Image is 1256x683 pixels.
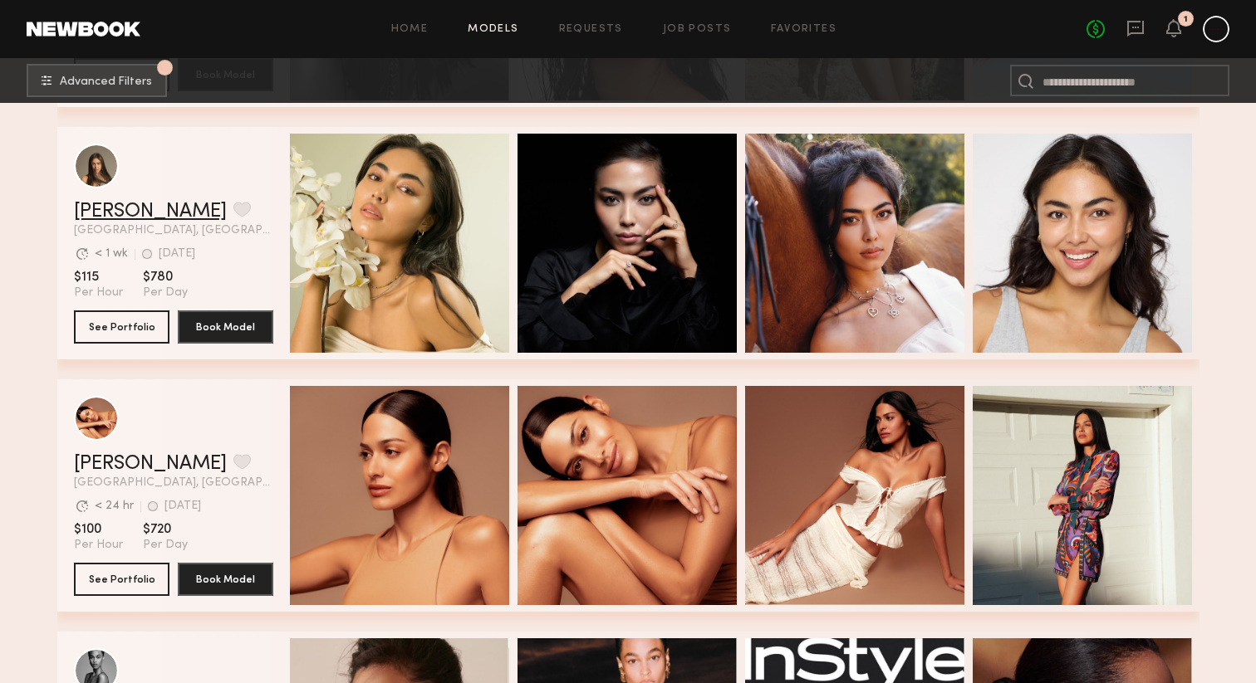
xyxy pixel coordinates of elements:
a: [PERSON_NAME] [74,202,227,222]
a: Models [468,24,518,35]
div: 1 [1184,15,1188,24]
a: Favorites [771,24,837,35]
span: Quick Preview [594,490,694,505]
span: Quick Preview [822,237,921,252]
span: Per Hour [74,538,123,553]
button: See Portfolio [74,563,169,596]
span: $780 [143,269,188,285]
span: Quick Preview [366,490,466,505]
span: [GEOGRAPHIC_DATA], [GEOGRAPHIC_DATA] [74,225,273,237]
span: Advanced Filters [60,76,152,88]
button: See Portfolio [74,310,169,344]
span: Quick Preview [366,237,466,252]
span: Quick Preview [1049,237,1149,252]
div: [DATE] [164,500,201,512]
div: < 24 hr [95,500,134,512]
span: Quick Preview [822,490,921,505]
a: Requests [559,24,623,35]
button: Book Model [178,310,273,344]
span: Per Day [143,285,188,300]
a: [PERSON_NAME] [74,454,227,474]
span: Per Day [143,538,188,553]
a: Home [391,24,429,35]
div: < 1 wk [95,248,128,260]
span: $720 [143,521,188,538]
span: $115 [74,269,123,285]
button: Book Model [178,563,273,596]
span: $100 [74,521,123,538]
span: Per Hour [74,285,123,300]
div: [DATE] [159,248,195,260]
button: 1Advanced Filters [27,64,167,97]
span: 1 [163,64,167,71]
span: Quick Preview [1049,490,1149,505]
span: [GEOGRAPHIC_DATA], [GEOGRAPHIC_DATA] [74,477,273,489]
a: Job Posts [663,24,732,35]
span: Quick Preview [594,237,694,252]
